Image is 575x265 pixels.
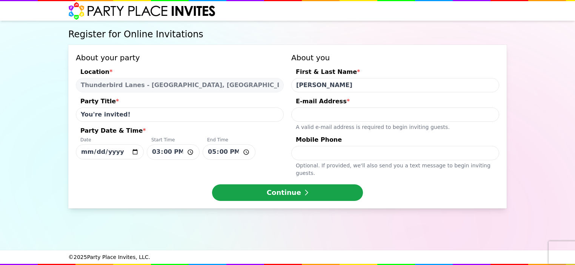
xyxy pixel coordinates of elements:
div: Party Date & Time [76,126,284,137]
h3: About you [291,52,499,63]
div: A valid e-mail address is required to begin inviting guests. [291,122,499,131]
div: Mobile Phone [291,135,499,146]
div: First & Last Name [291,67,499,78]
input: First & Last Name* [291,78,499,92]
button: Continue [212,184,363,201]
input: E-mail Address*A valid e-mail address is required to begin inviting guests. [291,107,499,122]
input: Party Date & Time*DateStart TimeEnd Time [76,144,144,159]
h1: Register for Online Invitations [68,28,507,40]
select: Location* [76,78,284,92]
div: © 2025 Party Place Invites, LLC. [68,250,507,264]
input: Party Date & Time*DateStart TimeEnd Time [147,144,200,160]
div: Date [76,137,144,144]
input: Mobile PhoneOptional. If provided, we'll also send you a text message to begin inviting guests. [291,146,499,160]
div: Location [76,67,284,78]
input: Party Title* [76,107,284,122]
div: Optional. If provided, we ' ll also send you a text message to begin inviting guests. [291,160,499,177]
div: Start Time [147,137,200,144]
div: End Time [203,137,255,144]
input: Party Date & Time*DateStart TimeEnd Time [203,144,255,160]
div: E-mail Address [291,97,499,107]
h3: About your party [76,52,284,63]
img: Party Place Invites [68,2,216,20]
div: Party Title [76,97,284,107]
